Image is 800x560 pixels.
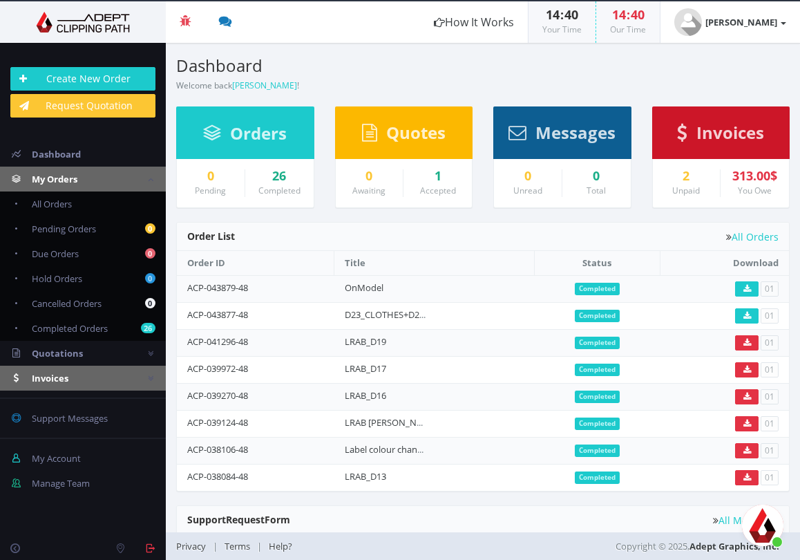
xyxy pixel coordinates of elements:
[226,513,265,526] span: Request
[346,169,393,183] a: 0
[575,472,620,484] span: Completed
[187,443,248,456] a: ACP-038106-48
[10,67,155,91] a: Create New Order
[575,391,620,403] span: Completed
[258,185,301,196] small: Completed
[575,364,620,376] span: Completed
[696,121,764,144] span: Invoices
[256,169,303,183] a: 26
[564,6,578,23] span: 40
[660,251,789,275] th: Download
[352,185,385,196] small: Awaiting
[731,169,779,183] div: 313.00$
[218,540,257,552] a: Terms
[705,16,777,28] strong: [PERSON_NAME]
[32,372,68,384] span: Invoices
[663,169,710,183] a: 2
[672,185,700,196] small: Unpaid
[674,8,702,36] img: user_default.jpg
[362,129,446,142] a: Quotes
[187,513,290,526] span: Support Form
[230,122,287,144] span: Orders
[575,418,620,430] span: Completed
[145,298,155,308] b: 0
[386,121,446,144] span: Quotes
[145,248,155,259] b: 0
[32,223,96,235] span: Pending Orders
[187,470,248,483] a: ACP-038084-48
[738,185,772,196] small: You Owe
[232,80,297,91] a: [PERSON_NAME]
[546,6,560,23] span: 14
[420,185,456,196] small: Accepted
[145,273,155,283] b: 0
[187,281,248,294] a: ACP-043879-48
[145,223,155,234] b: 0
[575,337,620,349] span: Completed
[726,232,779,242] a: All Orders
[508,129,616,142] a: Messages
[689,540,779,552] a: Adept Graphics, Inc.
[32,198,72,210] span: All Orders
[742,505,783,546] div: Open chat
[345,362,386,375] a: LRAB_D17
[610,24,646,35] small: Our Time
[32,347,83,360] span: Quotations
[660,1,800,43] a: [PERSON_NAME]
[504,169,551,183] a: 0
[345,281,383,294] a: OnModel
[560,6,564,23] span: :
[176,532,483,560] div: | |
[32,297,102,310] span: Cancelled Orders
[187,389,248,402] a: ACP-039270-48
[575,310,620,322] span: Completed
[612,6,626,23] span: 14
[32,322,108,335] span: Completed Orders
[420,1,528,43] a: How It Works
[626,6,631,23] span: :
[414,169,461,183] a: 1
[575,445,620,457] span: Completed
[535,121,616,144] span: Messages
[10,12,155,32] img: Adept Graphics
[677,129,764,142] a: Invoices
[187,416,248,429] a: ACP-039124-48
[32,477,90,489] span: Manage Team
[187,169,234,183] a: 0
[713,515,779,525] a: All Messages
[32,412,108,424] span: Support Messages
[334,251,534,275] th: Title
[187,335,248,348] a: ACP-041296-48
[631,6,645,23] span: 40
[345,389,386,402] a: LRAB_D16
[534,251,660,275] th: Status
[345,308,457,321] a: D23_CLOTHES+D23_SHOES
[575,283,620,295] span: Completed
[187,230,235,243] span: Order List
[141,323,155,333] b: 26
[573,169,620,183] div: 0
[177,251,334,275] th: Order ID
[345,470,386,483] a: LRAB_D13
[187,308,248,321] a: ACP-043877-48
[32,148,81,160] span: Dashboard
[176,80,299,91] small: Welcome back !
[195,185,226,196] small: Pending
[345,335,386,348] a: LRAB_D19
[32,272,82,285] span: Hold Orders
[176,57,473,75] h3: Dashboard
[10,94,155,118] a: Request Quotation
[176,540,213,552] a: Privacy
[542,24,582,35] small: Your Time
[187,362,248,375] a: ACP-039972-48
[616,539,779,553] span: Copyright © 2025,
[345,416,438,429] a: LRAB [PERSON_NAME]
[345,443,495,456] a: Label colour change + Insole artwork
[32,173,77,185] span: My Orders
